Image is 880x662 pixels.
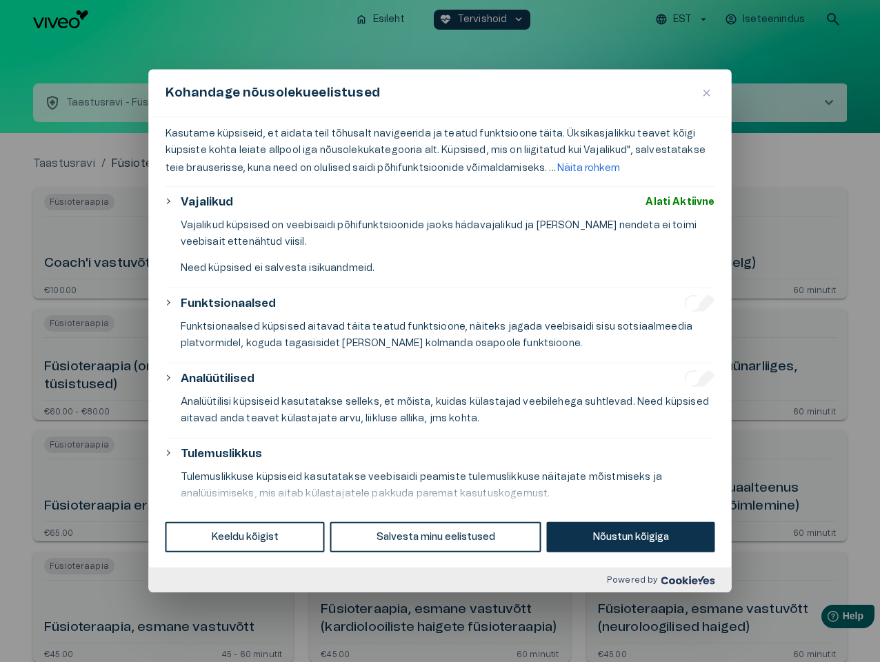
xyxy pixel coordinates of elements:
img: Cookieyes logo [661,576,715,585]
div: Kohandage nõusolekueelistused [149,70,732,592]
p: Analüütilisi küpsiseid kasutatakse selleks, et mõista, kuidas külastajad veebilehega suhtlevad. N... [181,394,715,427]
p: Vajalikud küpsised on veebisaidi põhifunktsioonide jaoks hädavajalikud ja [PERSON_NAME] nendeta e... [181,217,715,250]
button: Keeldu kõigist [166,522,325,552]
p: Kasutame küpsiseid, et aidata teil tõhusalt navigeerida ja teatud funktsioone täita. Üksikasjalik... [166,126,715,178]
span: Help [70,11,91,22]
input: Luba Analüütilised [685,370,715,387]
img: Close [703,90,710,97]
button: Funktsionaalsed [181,295,276,312]
button: Sulge [699,85,715,101]
span: Alati Aktiivne [646,194,714,210]
button: Nõustun kõigiga [547,522,715,552]
button: Tulemuslikkus [181,445,262,462]
button: Analüütilised [181,370,254,387]
p: Tulemuslikkuse küpsiseid kasutatakse veebisaidi peamiste tulemuslikkuse näitajate mõistmiseks ja ... [181,469,715,502]
div: Powered by [149,568,732,592]
button: Näita rohkem [556,159,621,178]
span: Kohandage nõusolekueelistused [166,85,380,101]
input: Luba Funktsionaalsed [685,295,715,312]
p: Funktsionaalsed küpsised aitavad täita teatud funktsioone, näiteks jagada veebisaidi sisu sotsiaa... [181,319,715,352]
p: Need küpsised ei salvesta isikuandmeid. [181,260,715,277]
button: Salvesta minu eelistused [330,522,541,552]
button: Vajalikud [181,194,233,210]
